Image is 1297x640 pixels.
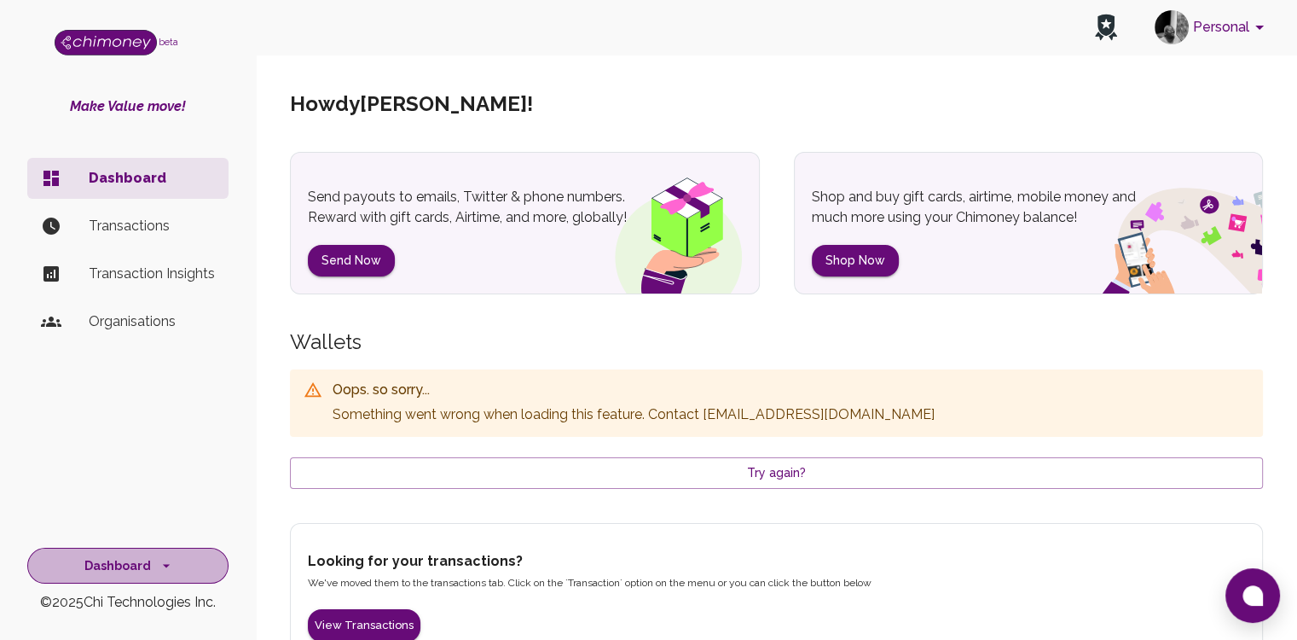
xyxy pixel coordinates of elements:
button: Try again? [290,457,1263,489]
p: Transaction Insights [89,264,215,284]
span: beta [159,37,178,47]
img: avatar [1155,10,1189,44]
button: Shop Now [812,245,899,276]
p: Something went wrong when loading this feature . Contact [EMAIL_ADDRESS][DOMAIN_NAME] [333,404,935,425]
h5: Wallets [290,329,1263,356]
p: Shop and buy gift cards, airtime, mobile money and much more using your Chimoney balance! [812,187,1173,228]
button: account of current user [1148,5,1277,49]
h5: Howdy [PERSON_NAME] ! [290,90,533,118]
button: Dashboard [27,548,229,585]
span: We've moved them to the transactions tab. Click on the `Transaction` option on the menu or you ca... [308,577,871,589]
img: gift box [584,166,759,294]
img: Logo [55,30,157,55]
p: Send payouts to emails, Twitter & phone numbers. Reward with gift cards, Airtime, and more, globa... [308,187,669,228]
div: Oops. so sorry... [333,380,935,400]
button: Open chat window [1225,568,1280,623]
button: Send Now [308,245,395,276]
strong: Looking for your transactions? [308,553,523,569]
p: Organisations [89,311,215,332]
img: social spend [1057,169,1262,294]
p: Transactions [89,216,215,236]
p: Dashboard [89,168,215,189]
